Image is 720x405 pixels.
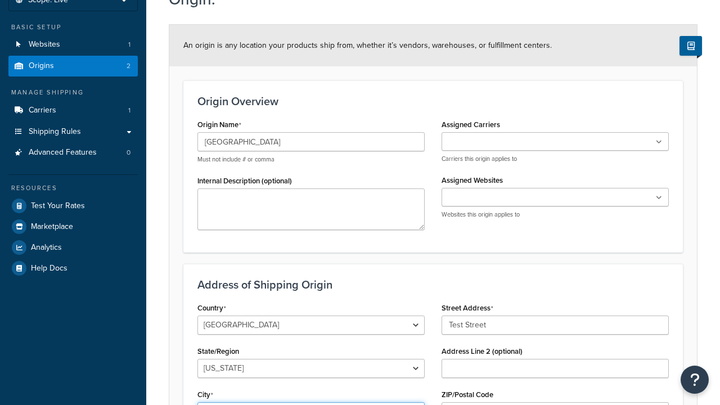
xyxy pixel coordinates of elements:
a: Origins2 [8,56,138,76]
li: Websites [8,34,138,55]
span: Carriers [29,106,56,115]
a: Shipping Rules [8,121,138,142]
span: Help Docs [31,264,67,273]
span: Advanced Features [29,148,97,157]
a: Marketplace [8,217,138,237]
a: Carriers1 [8,100,138,121]
div: Resources [8,183,138,193]
label: Origin Name [197,120,241,129]
label: ZIP/Postal Code [442,390,493,399]
a: Analytics [8,237,138,258]
a: Help Docs [8,258,138,278]
label: State/Region [197,347,239,355]
label: Assigned Websites [442,176,503,184]
span: Websites [29,40,60,49]
span: 1 [128,40,130,49]
span: 0 [127,148,130,157]
span: Analytics [31,243,62,253]
span: Origins [29,61,54,71]
span: Shipping Rules [29,127,81,137]
label: Country [197,304,226,313]
button: Show Help Docs [679,36,702,56]
a: Advanced Features0 [8,142,138,163]
li: Carriers [8,100,138,121]
span: An origin is any location your products ship from, whether it’s vendors, warehouses, or fulfillme... [183,39,552,51]
div: Manage Shipping [8,88,138,97]
p: Carriers this origin applies to [442,155,669,163]
label: Address Line 2 (optional) [442,347,523,355]
h3: Address of Shipping Origin [197,278,669,291]
label: City [197,390,213,399]
span: Marketplace [31,222,73,232]
label: Internal Description (optional) [197,177,292,185]
a: Test Your Rates [8,196,138,216]
button: Open Resource Center [681,366,709,394]
div: Basic Setup [8,22,138,32]
span: 1 [128,106,130,115]
a: Websites1 [8,34,138,55]
p: Must not include # or comma [197,155,425,164]
h3: Origin Overview [197,95,669,107]
p: Websites this origin applies to [442,210,669,219]
span: Test Your Rates [31,201,85,211]
span: 2 [127,61,130,71]
label: Street Address [442,304,493,313]
li: Origins [8,56,138,76]
label: Assigned Carriers [442,120,500,129]
li: Advanced Features [8,142,138,163]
